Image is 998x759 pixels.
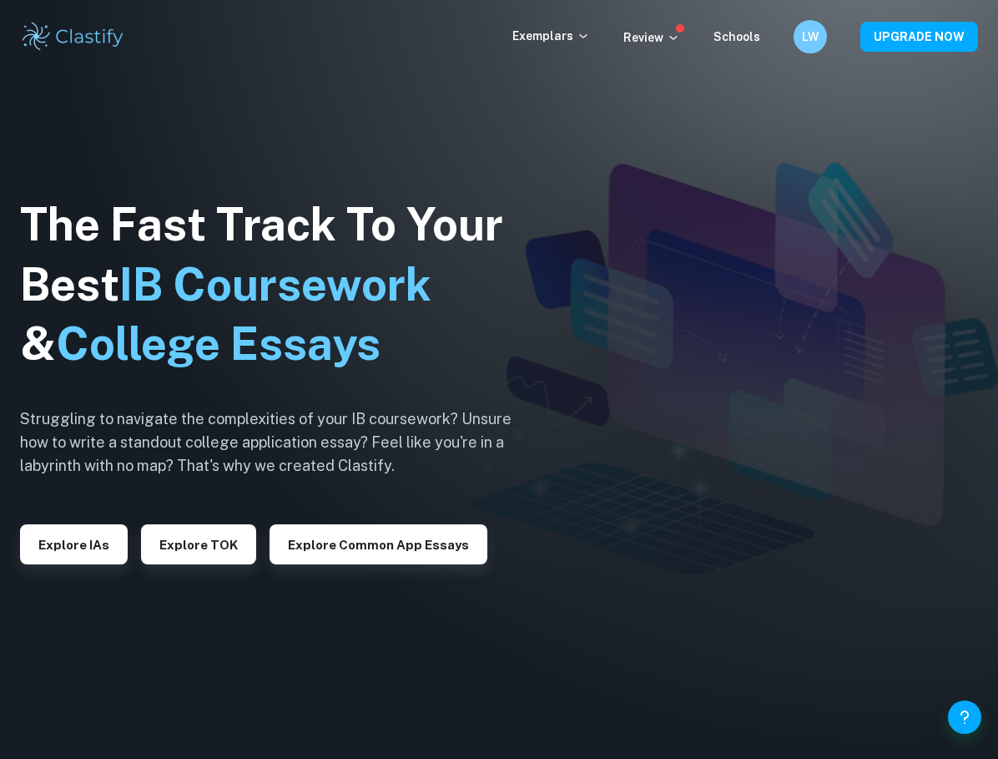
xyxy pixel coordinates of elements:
a: Explore IAs [20,536,128,552]
span: College Essays [56,317,381,370]
button: Explore Common App essays [270,524,487,564]
span: IB Coursework [119,258,431,311]
button: Help and Feedback [948,701,981,734]
h6: Struggling to navigate the complexities of your IB coursework? Unsure how to write a standout col... [20,407,537,478]
a: Schools [713,30,760,43]
button: UPGRADE NOW [860,22,978,52]
button: Explore IAs [20,524,128,564]
button: LW [794,20,827,53]
h6: LW [801,28,820,46]
button: Explore TOK [141,524,256,564]
a: Explore Common App essays [270,536,487,552]
p: Exemplars [512,27,590,45]
h1: The Fast Track To Your Best & [20,195,537,375]
img: Clastify logo [20,20,126,53]
a: Explore TOK [141,536,256,552]
p: Review [623,28,680,47]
